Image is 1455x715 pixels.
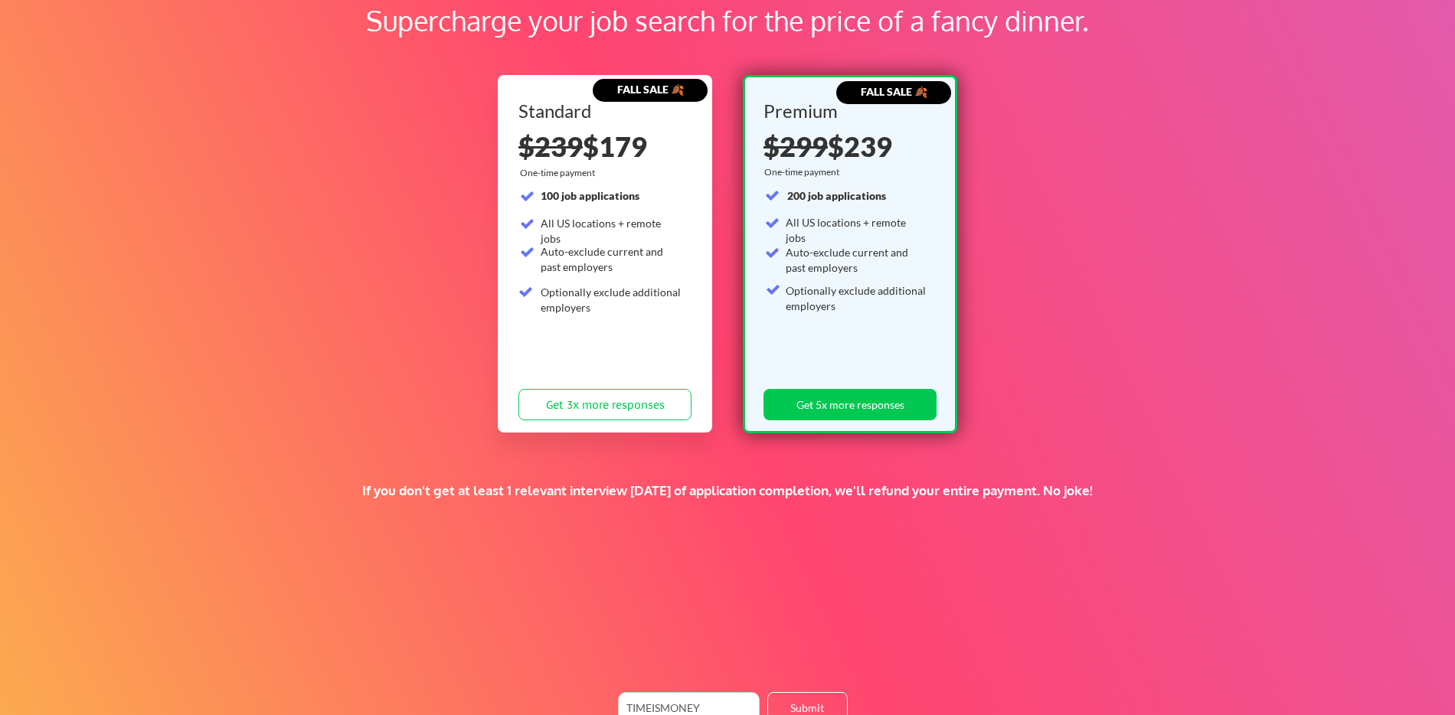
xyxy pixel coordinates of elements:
strong: FALL SALE 🍂 [861,85,927,98]
strong: 200 job applications [787,189,886,202]
div: Optionally exclude additional employers [786,283,927,313]
s: $299 [763,129,828,163]
strong: FALL SALE 🍂 [617,83,684,96]
div: $239 [763,132,931,160]
div: Standard [518,102,686,120]
div: If you don't get at least 1 relevant interview [DATE] of application completion, we'll refund you... [266,482,1189,499]
div: Auto-exclude current and past employers [786,245,927,275]
div: All US locations + remote jobs [786,215,927,245]
div: One-time payment [764,166,844,178]
div: $179 [518,132,692,160]
s: $239 [518,129,583,163]
div: Optionally exclude additional employers [541,285,682,315]
strong: 100 job applications [541,189,639,202]
div: One-time payment [520,167,600,179]
button: Get 3x more responses [518,389,692,420]
button: Get 5x more responses [763,389,937,420]
div: Premium [763,102,931,120]
div: Auto-exclude current and past employers [541,244,682,274]
div: All US locations + remote jobs [541,216,682,246]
